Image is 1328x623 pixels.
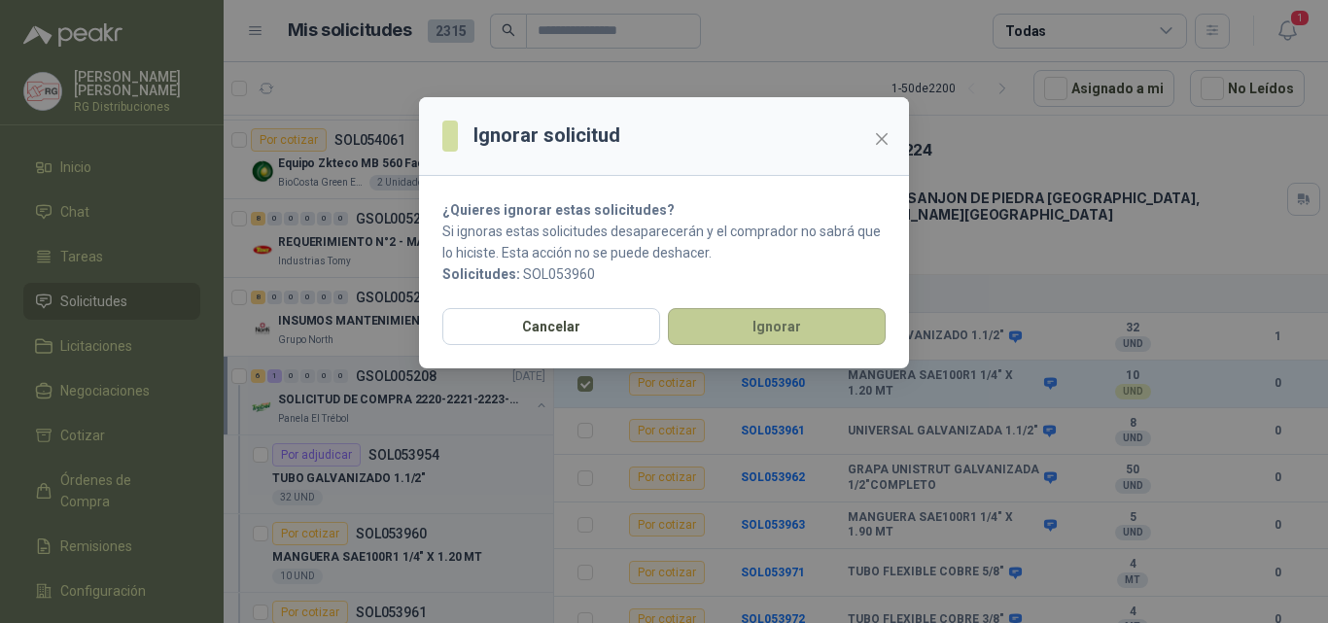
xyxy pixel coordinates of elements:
strong: ¿Quieres ignorar estas solicitudes? [442,202,675,218]
b: Solicitudes: [442,266,520,282]
p: Si ignoras estas solicitudes desaparecerán y el comprador no sabrá que lo hiciste. Esta acción no... [442,221,886,263]
button: Close [866,123,897,155]
button: Ignorar [668,308,886,345]
h3: Ignorar solicitud [473,121,620,151]
p: SOL053960 [442,263,886,285]
button: Cancelar [442,308,660,345]
span: close [874,131,890,147]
